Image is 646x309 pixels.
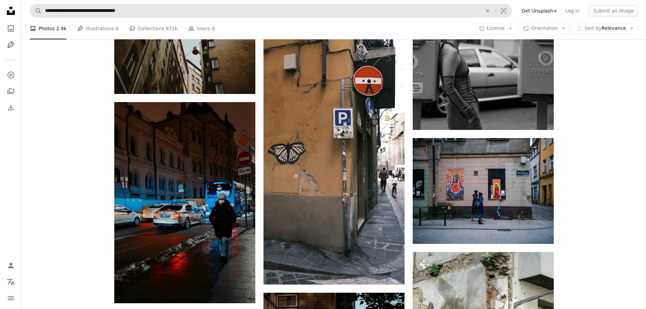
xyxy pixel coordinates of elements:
[4,38,18,52] a: Illustrations
[4,22,18,35] a: Photos
[4,101,18,114] a: Download History
[116,25,119,32] span: 0
[263,156,405,162] a: a street corner with a butterfly painted on the side of a building
[531,25,558,31] span: Orientation
[4,291,18,305] button: Menu
[584,25,626,32] span: Relevance
[4,84,18,98] a: Collections
[561,5,584,16] a: Log in
[413,138,554,244] img: a couple of people stand near each other
[589,5,638,16] button: Submit an image
[4,275,18,289] button: Language
[413,188,554,194] a: a couple of people stand near each other
[4,68,18,82] a: Explore
[517,5,561,16] a: Get Unsplash+
[114,199,255,206] a: a person walking on a sidewalk
[188,18,215,39] a: Users 0
[212,25,215,32] span: 0
[4,4,18,19] a: Home — Unsplash
[114,44,255,50] a: Buildings reach towards the sky on a cloudy day.
[475,23,517,34] button: License
[584,25,601,31] span: Sort by
[77,18,118,39] a: Illustrations 0
[129,18,177,39] a: Collections 671k
[4,259,18,272] a: Log in / Sign up
[495,4,512,17] button: Visual search
[114,102,255,303] img: a person walking on a sidewalk
[263,34,405,285] img: a street corner with a butterfly painted on the side of a building
[480,4,495,17] button: Clear
[519,23,570,34] button: Orientation
[572,23,638,34] button: Sort byRelevance
[487,25,505,31] span: License
[30,4,512,18] form: Find visuals sitewide
[30,4,42,17] button: Search Unsplash
[165,25,177,32] span: 671k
